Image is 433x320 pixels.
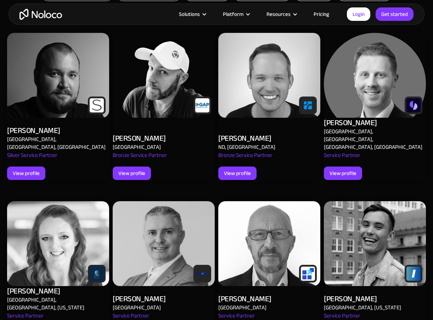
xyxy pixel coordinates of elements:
div: Resources [258,10,305,19]
div: View profile [13,169,40,178]
div: View profile [224,169,251,178]
div: Solutions [170,10,214,19]
a: Get started [376,7,414,21]
div: [PERSON_NAME] [324,294,377,304]
div: Silver Service Partner [7,151,57,167]
a: Login [347,7,370,21]
img: Alex Vyshnevskiy - Noloco app builder Expert [218,201,320,286]
img: Alex Vyshnevskiy - Noloco app builder Expert [7,33,109,118]
img: Alex Vyshnevskiy - Noloco app builder Expert [218,33,320,118]
div: [PERSON_NAME] [7,286,60,296]
div: [PERSON_NAME] [7,126,60,135]
div: [PERSON_NAME] [113,133,166,143]
img: Alex Vyshnevskiy - Noloco app builder Expert [324,33,426,118]
a: Alex Vyshnevskiy - Noloco app builder Expert[PERSON_NAME]ND, [GEOGRAPHIC_DATA]Bronze Service Part... [218,24,320,189]
a: Pricing [305,10,338,19]
a: home [19,9,62,20]
div: ND, [GEOGRAPHIC_DATA] [218,143,275,151]
div: [PERSON_NAME] [324,118,377,128]
div: [GEOGRAPHIC_DATA], [US_STATE] [324,304,401,312]
div: [GEOGRAPHIC_DATA], [GEOGRAPHIC_DATA], [GEOGRAPHIC_DATA], [GEOGRAPHIC_DATA] [324,128,422,151]
div: Bronze Service Partner [218,151,272,167]
div: Resources [266,10,291,19]
div: [PERSON_NAME] [113,294,166,304]
div: [GEOGRAPHIC_DATA] [218,304,266,312]
div: Bronze Service Partner [113,151,167,167]
div: Service Partner [324,151,360,167]
a: Alex Vyshnevskiy - Noloco app builder Expert[PERSON_NAME][GEOGRAPHIC_DATA]Bronze Service PartnerV... [113,24,215,189]
img: Alex Vyshnevskiy - Noloco app builder Expert [324,201,426,286]
div: [PERSON_NAME] [218,133,271,143]
div: [GEOGRAPHIC_DATA], [GEOGRAPHIC_DATA], [GEOGRAPHIC_DATA] [7,135,106,151]
div: Platform [223,10,243,19]
div: [PERSON_NAME] [218,294,271,304]
a: Alex Vyshnevskiy - Noloco app builder Expert[PERSON_NAME][GEOGRAPHIC_DATA], [GEOGRAPHIC_DATA], [G... [324,24,426,189]
div: [GEOGRAPHIC_DATA] [113,143,161,151]
img: Alex Vyshnevskiy - Noloco app builder Expert [113,201,215,286]
img: Alex Vyshnevskiy - Noloco app builder Expert [7,201,109,286]
div: View profile [118,169,145,178]
div: [GEOGRAPHIC_DATA] [113,304,161,312]
div: Platform [214,10,258,19]
div: [GEOGRAPHIC_DATA], [GEOGRAPHIC_DATA], [US_STATE] [7,296,106,312]
div: View profile [330,169,356,178]
div: Solutions [179,10,200,19]
img: Alex Vyshnevskiy - Noloco app builder Expert [113,33,215,118]
a: Alex Vyshnevskiy - Noloco app builder Expert[PERSON_NAME][GEOGRAPHIC_DATA], [GEOGRAPHIC_DATA], [G... [7,24,109,189]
